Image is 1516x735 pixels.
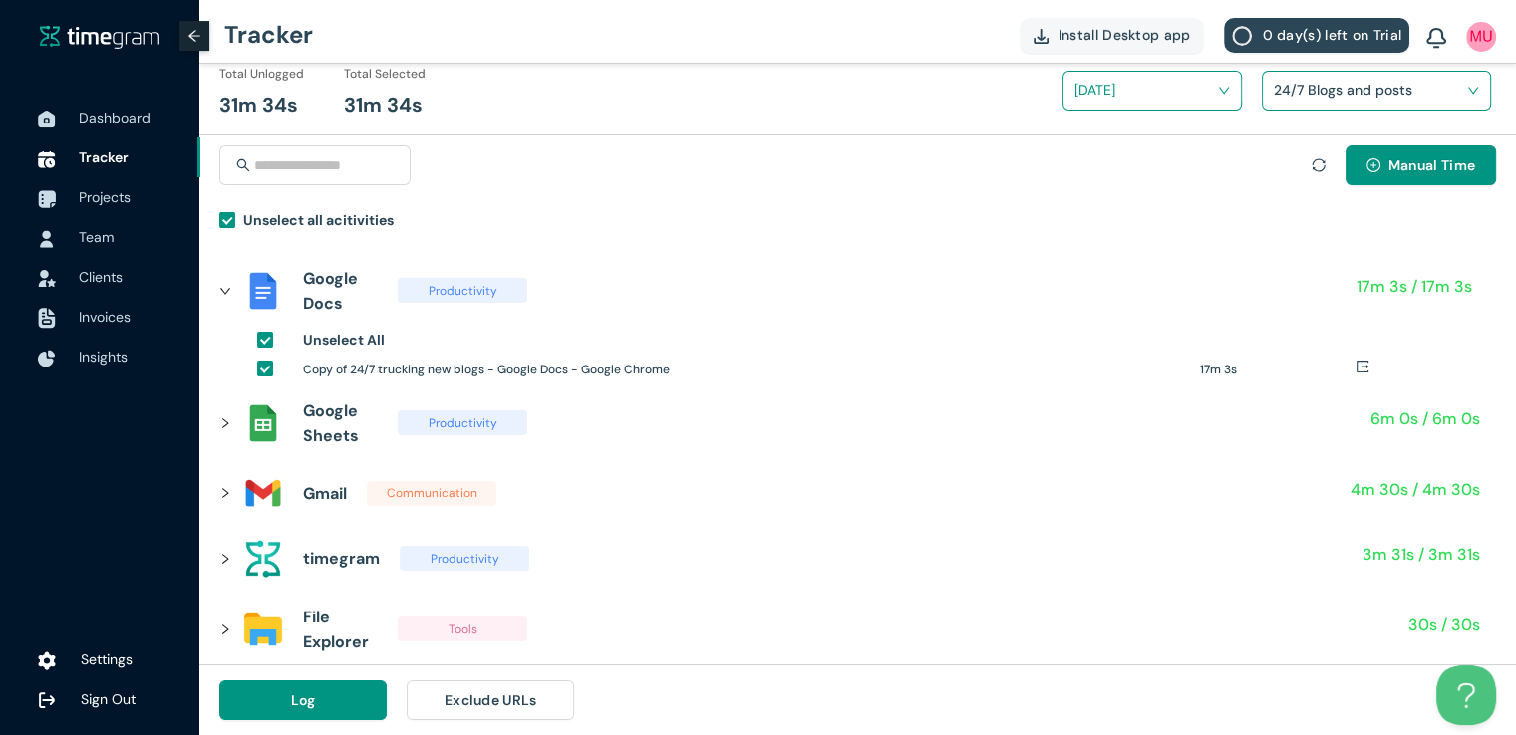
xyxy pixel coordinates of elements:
[243,271,283,311] img: assets%2Ficons%2Fdocs_official.png
[445,689,537,711] span: Exclude URLs
[1200,361,1356,379] h1: 17m 3s
[367,481,496,506] span: Communication
[81,690,136,708] span: Sign Out
[79,109,151,126] span: Dashboard
[303,398,378,448] h1: Google Sheets
[1436,665,1496,725] iframe: Toggle Customer Support
[1466,22,1496,52] img: UserIcon
[38,350,56,367] img: InsightsIcon
[79,308,131,326] span: Invoices
[1274,75,1508,105] h1: 24/7 Blogs and posts
[38,190,56,208] img: ProjectIcon
[1363,542,1480,567] h1: 3m 31s / 3m 31s
[1034,29,1049,44] img: DownloadApp
[344,65,426,84] h1: Total Selected
[1356,360,1369,373] span: export
[1262,24,1401,46] span: 0 day(s) left on Trial
[79,268,123,286] span: Clients
[1370,406,1480,431] h1: 6m 0s / 6m 0s
[219,285,231,297] span: right
[291,689,316,711] span: Log
[219,680,387,720] button: Log
[38,270,56,287] img: InvoiceIcon
[243,403,283,443] img: assets%2Ficons%2Fsheets_official.png
[303,266,378,316] h1: Google Docs
[1312,158,1326,172] span: sync
[38,150,56,168] img: TimeTrackerIcon
[1346,145,1496,185] button: plus-circleManual Time
[219,487,231,499] span: right
[38,230,56,248] img: UserIcon
[79,188,131,206] span: Projects
[219,623,231,635] span: right
[187,29,201,43] span: arrow-left
[40,24,159,49] a: timegram
[40,24,159,48] img: timegram
[224,5,313,65] h1: Tracker
[81,650,133,668] span: Settings
[38,308,56,329] img: InvoiceIcon
[243,539,283,579] img: assets%2Ficons%2Ftg.png
[38,691,56,709] img: logOut.ca60ddd252d7bab9102ea2608abe0238.svg
[1366,158,1380,174] span: plus-circle
[400,546,529,571] span: Productivity
[398,616,527,641] span: Tools
[1224,18,1409,53] button: 0 day(s) left on Trial
[1426,28,1446,50] img: BellIcon
[38,111,56,128] img: DashboardIcon
[243,209,394,231] h1: Unselect all acitivities
[1351,477,1480,502] h1: 4m 30s / 4m 30s
[219,90,298,121] h1: 31m 34s
[1388,154,1475,176] span: Manual Time
[1408,612,1480,637] h1: 30s / 30s
[1020,18,1205,53] button: Install Desktop app
[79,348,128,366] span: Insights
[1059,24,1191,46] span: Install Desktop app
[236,158,250,172] span: search
[398,410,527,435] span: Productivity
[219,65,304,84] h1: Total Unlogged
[79,228,114,246] span: Team
[219,553,231,565] span: right
[243,610,283,649] img: assets%2Ficons%2Ffile_explorer.png
[398,278,527,303] span: Productivity
[219,417,231,429] span: right
[303,605,378,654] h1: File Explorer
[303,329,385,351] h1: Unselect All
[38,650,56,670] img: settings.78e04af822cf15d41b38c81147b09f22.svg
[79,148,129,166] span: Tracker
[243,473,283,513] img: assets%2Ficons%2Ficons8-gmail-240.png
[344,90,423,121] h1: 31m 34s
[303,361,1185,379] h1: Copy of 24/7 trucking new blogs - Google Docs - Google Chrome
[303,481,347,506] h1: Gmail
[407,680,574,720] button: Exclude URLs
[303,546,380,571] h1: timegram
[1357,274,1472,299] h1: 17m 3s / 17m 3s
